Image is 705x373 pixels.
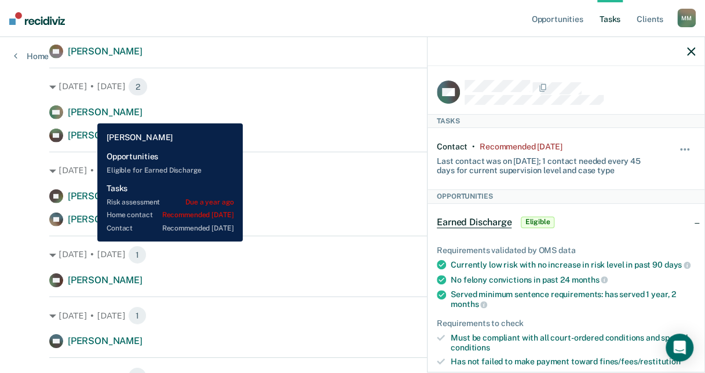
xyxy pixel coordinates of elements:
[451,299,487,309] span: months
[666,334,693,361] div: Open Intercom Messenger
[428,204,704,241] div: Earned DischargeEligible
[128,78,148,96] span: 2
[68,46,143,57] span: [PERSON_NAME]
[437,142,467,152] div: Contact
[472,142,475,152] div: •
[428,114,704,128] div: Tasks
[451,275,695,285] div: No felony convictions in past 24
[451,343,490,352] span: conditions
[571,275,608,284] span: months
[68,275,143,286] span: [PERSON_NAME]
[68,191,143,202] span: [PERSON_NAME]
[68,130,143,141] span: [PERSON_NAME]
[451,333,695,353] div: Must be compliant with all court-ordered conditions and special
[677,9,696,27] div: M M
[437,217,512,228] span: Earned Discharge
[49,162,656,180] div: [DATE] • [DATE]
[437,152,652,176] div: Last contact was on [DATE]; 1 contact needed every 45 days for current supervision level and case...
[451,357,695,367] div: Has not failed to make payment toward
[521,217,554,228] span: Eligible
[68,107,143,118] span: [PERSON_NAME]
[664,260,690,269] span: days
[128,246,147,264] span: 1
[428,189,704,203] div: Opportunities
[451,259,695,270] div: Currently low risk with no increase in risk level in past 90
[451,290,695,309] div: Served minimum sentence requirements: has served 1 year, 2
[49,306,656,325] div: [DATE] • [DATE]
[49,78,656,96] div: [DATE] • [DATE]
[437,319,695,328] div: Requirements to check
[128,306,147,325] span: 1
[68,214,143,225] span: [PERSON_NAME]
[128,162,148,180] span: 2
[9,12,65,25] img: Recidiviz
[68,335,143,346] span: [PERSON_NAME]
[600,357,681,366] span: fines/fees/restitution
[49,246,656,264] div: [DATE] • [DATE]
[480,142,562,152] div: Recommended 3 months ago
[437,246,695,255] div: Requirements validated by OMS data
[14,51,49,61] a: Home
